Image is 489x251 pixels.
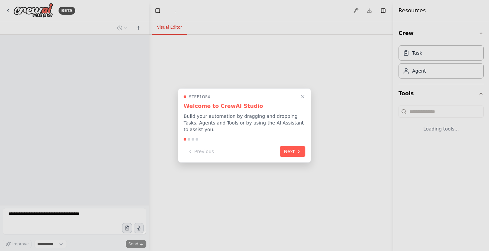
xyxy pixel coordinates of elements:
span: Step 1 of 4 [189,94,210,100]
button: Next [280,146,305,157]
button: Close walkthrough [299,93,307,101]
button: Hide left sidebar [153,6,162,15]
h3: Welcome to CrewAI Studio [184,102,305,110]
button: Previous [184,146,218,157]
p: Build your automation by dragging and dropping Tasks, Agents and Tools or by using the AI Assista... [184,113,305,133]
